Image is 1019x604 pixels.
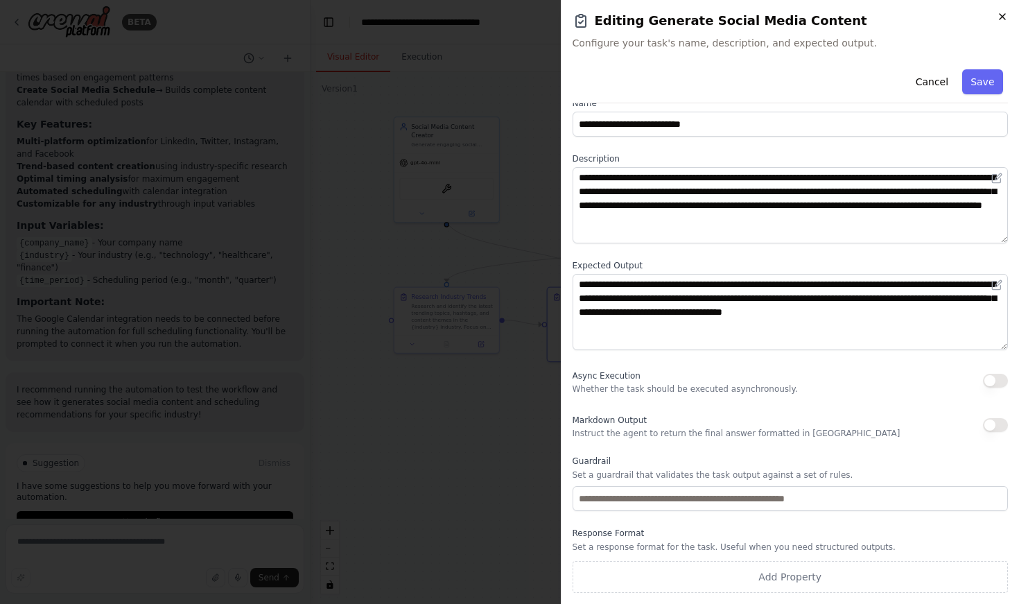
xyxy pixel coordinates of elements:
p: Set a response format for the task. Useful when you need structured outputs. [573,542,1009,553]
span: Configure your task's name, description, and expected output. [573,36,1009,50]
h2: Editing Generate Social Media Content [573,11,1009,31]
button: Add Property [573,561,1009,593]
p: Whether the task should be executed asynchronously. [573,383,798,395]
p: Set a guardrail that validates the task output against a set of rules. [573,469,1009,481]
button: Open in editor [988,277,1005,293]
label: Guardrail [573,456,1009,467]
span: Async Execution [573,371,641,381]
p: Instruct the agent to return the final answer formatted in [GEOGRAPHIC_DATA] [573,428,900,439]
button: Open in editor [988,170,1005,187]
span: Markdown Output [573,415,647,425]
label: Name [573,98,1009,109]
button: Save [962,69,1002,94]
label: Response Format [573,528,1009,539]
label: Expected Output [573,260,1009,271]
button: Cancel [907,69,956,94]
label: Description [573,153,1009,164]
